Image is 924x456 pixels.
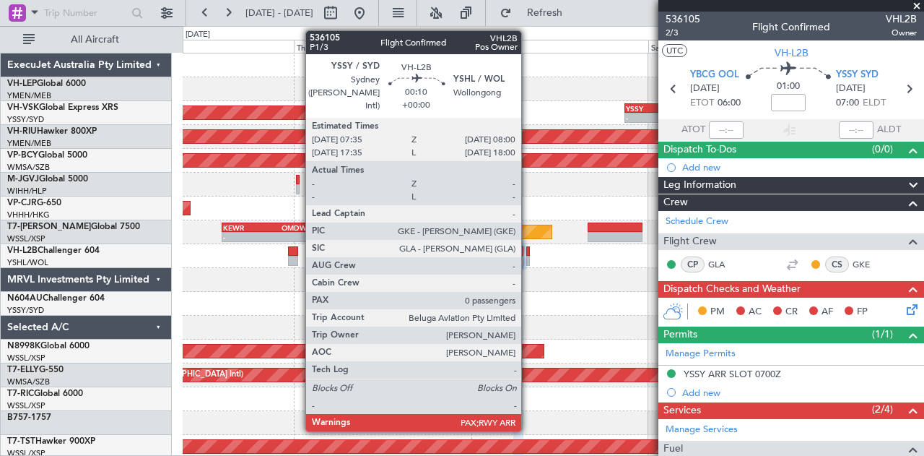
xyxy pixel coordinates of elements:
[7,377,50,387] a: WMSA/SZB
[666,12,700,27] span: 536105
[663,194,688,211] span: Crew
[836,82,866,96] span: [DATE]
[7,138,51,149] a: YMEN/MEB
[708,258,741,271] a: GLA
[648,40,825,53] div: Sat 13
[7,294,105,303] a: N604AUChallenger 604
[877,123,901,137] span: ALDT
[7,127,97,136] a: VH-RIUHawker 800XP
[777,79,800,94] span: 01:00
[7,233,45,244] a: WSSL/XSP
[663,281,801,298] span: Dispatch Checks and Weather
[7,437,35,446] span: T7-TST
[7,79,86,88] a: VH-LEPGlobal 6000
[7,90,51,101] a: YMEN/MEB
[662,44,687,57] button: UTC
[710,305,725,319] span: PM
[666,215,728,229] a: Schedule Crew
[681,257,705,272] div: CP
[836,68,879,82] span: YSSY SYD
[682,161,917,173] div: Add new
[663,233,717,250] span: Flight Crew
[626,113,659,122] div: -
[7,210,50,220] a: VHHH/HKG
[265,223,307,232] div: OMDW
[7,223,91,231] span: T7-[PERSON_NAME]
[681,123,705,137] span: ATOT
[666,347,736,361] a: Manage Permits
[872,402,893,417] span: (2/4)
[7,199,61,207] a: VP-CJRG-650
[7,390,83,398] a: T7-RICGlobal 6000
[7,294,43,303] span: N604AU
[709,121,744,139] input: --:--
[38,35,152,45] span: All Aircraft
[663,142,736,158] span: Dispatch To-Dos
[663,327,697,343] span: Permits
[493,1,580,25] button: Refresh
[515,8,575,18] span: Refresh
[7,151,38,160] span: VP-BCY
[872,142,893,157] span: (0/0)
[7,199,37,207] span: VP-CJR
[7,366,39,374] span: T7-ELLY
[666,423,738,437] a: Manage Services
[863,96,886,111] span: ELDT
[7,127,37,136] span: VH-RIU
[7,103,39,112] span: VH-VSK
[7,413,51,422] a: B757-1757
[785,305,798,319] span: CR
[7,162,50,173] a: WMSA/SZB
[7,400,45,411] a: WSSL/XSP
[7,366,64,374] a: T7-ELLYG-550
[626,104,659,113] div: YSSY
[886,27,917,39] span: Owner
[294,40,471,53] div: Thu 11
[857,305,868,319] span: FP
[7,103,118,112] a: VH-VSKGlobal Express XRS
[7,223,140,231] a: T7-[PERSON_NAME]Global 7500
[186,29,210,41] div: [DATE]
[7,437,95,446] a: T7-TSTHawker 900XP
[821,305,833,319] span: AF
[663,177,736,194] span: Leg Information
[471,40,648,53] div: Fri 12
[7,342,90,350] a: N8998KGlobal 6000
[666,27,700,39] span: 2/3
[836,96,859,111] span: 07:00
[7,151,87,160] a: VP-BCYGlobal 5000
[7,353,45,363] a: WSSL/XSP
[223,223,265,232] div: KEWR
[775,46,808,61] span: VH-L2B
[7,186,47,197] a: WIHH/HLP
[690,96,714,111] span: ETOT
[245,7,313,20] span: [DATE] - [DATE]
[7,257,48,268] a: YSHL/WOL
[825,257,849,272] div: CS
[7,175,39,184] span: M-JGVJ
[7,390,34,398] span: T7-RIC
[265,233,307,241] div: -
[752,20,830,35] div: Flight Confirmed
[886,12,917,27] span: VHL2B
[327,221,469,243] div: Planned Maint Dubai (Al Maktoum Intl)
[117,40,294,53] div: Wed 10
[7,413,36,422] span: B757-1
[684,368,781,380] div: YSSY ARR SLOT 0700Z
[718,96,741,111] span: 06:00
[690,68,739,82] span: YBCG OOL
[749,305,762,319] span: AC
[223,233,265,241] div: -
[7,305,44,316] a: YSSY/SYD
[853,258,885,271] a: GKE
[872,327,893,342] span: (1/1)
[44,2,127,24] input: Trip Number
[7,246,38,255] span: VH-L2B
[690,82,720,96] span: [DATE]
[7,246,100,255] a: VH-L2BChallenger 604
[7,114,44,125] a: YSSY/SYD
[663,403,701,419] span: Services
[7,175,88,184] a: M-JGVJGlobal 5000
[16,28,157,51] button: All Aircraft
[7,79,37,88] span: VH-LEP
